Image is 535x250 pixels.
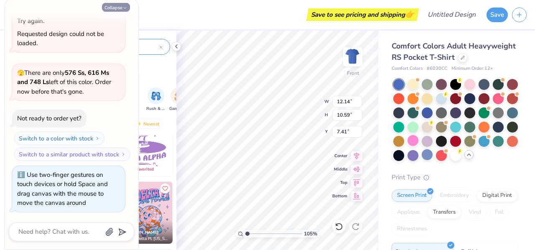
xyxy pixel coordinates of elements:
button: Switch to a similar product with stock [14,148,130,161]
span: Bottom [332,193,347,199]
button: filter button [169,87,189,112]
span: Comfort Colors Adult Heavyweight RS Pocket T-Shirt [392,41,516,62]
img: 9068b90d-d76b-46a6-8b50-0058562c0220 [172,114,234,176]
div: Digital Print [477,189,517,202]
button: Like [160,184,170,194]
span: Minimum Order: 12 + [451,65,493,72]
span: 105 % [304,230,317,237]
img: 845f547b-4009-4b00-b6ed-82854719fa04 [111,114,173,176]
div: Most Favorited [124,166,154,173]
span: Alpha Delta Pi, [US_STATE][GEOGRAPHIC_DATA] [124,236,169,242]
img: 3ca9a743-43b9-4296-80d6-ccb3615c1c94 [172,182,234,244]
div: Requested design could not be loaded. [17,30,104,48]
img: Rush & Bid Image [151,91,161,101]
div: Use two-finger gestures on touch devices or hold Space and drag canvas with the mouse to move the... [17,171,108,207]
div: filter for Game Day [169,87,189,112]
input: Untitled Design [421,6,482,23]
span: # 6030CC [427,65,447,72]
span: Center [332,153,347,159]
button: filter button [146,87,166,112]
div: Screen Print [392,189,432,202]
span: 👉 [405,9,414,19]
button: Switch to a color with stock [14,132,104,145]
div: Not ready to order yet? [17,114,82,122]
div: Applique [392,206,425,219]
img: 3dd6dae6-6a50-4af6-87dc-277417ea897b [111,182,173,244]
div: filter for Rush & Bid [146,87,166,112]
span: Rush & Bid [146,106,166,112]
img: Switch to a similar product with stock [121,152,126,157]
div: Print Type [392,173,518,182]
button: Save [487,8,508,22]
span: There are only left of this color. Order now before that's gone. [17,69,111,96]
div: Front [347,69,359,77]
div: Transfers [428,206,461,219]
span: 🫣 [17,69,24,77]
button: Collapse [102,3,130,12]
span: Top [332,180,347,186]
span: Middle [332,166,347,172]
div: Embroidery [435,189,474,202]
div: Foil [489,206,509,219]
img: Front [344,48,361,65]
div: Newest [131,119,163,129]
img: Switch to a color with stock [95,136,100,141]
div: Vinyl [464,206,487,219]
span: Game Day [169,106,189,112]
div: Save to see pricing and shipping [308,8,417,21]
span: Comfort Colors [392,65,423,72]
div: Rhinestones [392,223,432,235]
span: [PERSON_NAME] [124,230,159,235]
img: Game Day Image [174,91,184,101]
